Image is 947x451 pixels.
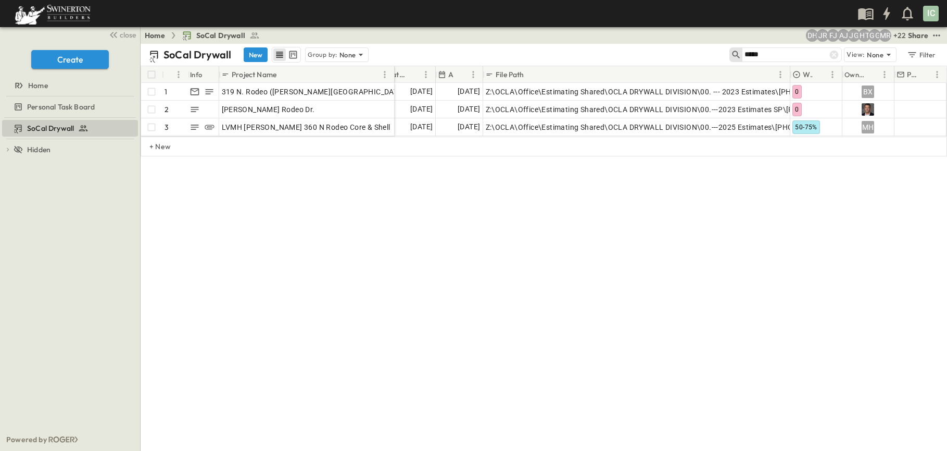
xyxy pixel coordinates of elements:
nav: breadcrumbs [145,30,266,41]
span: 319 N. Rodeo ([PERSON_NAME][GEOGRAPHIC_DATA]) - Interior TI [222,87,447,97]
button: Menu [774,68,787,81]
p: View: [847,49,865,60]
p: PM [907,69,917,80]
span: Personal Task Board [27,102,95,112]
span: 50-75% [795,124,817,131]
button: test [930,29,943,42]
p: + 22 [893,30,904,41]
button: Sort [526,69,538,80]
span: Z:\OCLA\Office\Estimating Shared\OCLA DRYWALL DIVISION\00.---2023 Estimates SP\[PHONE_NUMBER] [PE... [486,104,911,115]
button: Menu [467,68,479,81]
span: [PERSON_NAME] Rodeo Dr. [222,104,315,115]
img: 6c363589ada0b36f064d841b69d3a419a338230e66bb0a533688fa5cc3e9e735.png [12,3,93,25]
span: [DATE] [458,103,480,115]
span: 0 [795,106,799,113]
div: BX [862,86,874,98]
p: + New [149,141,156,152]
p: 1 [165,87,167,97]
button: Menu [378,68,391,81]
p: Win Probability [803,69,813,80]
span: [DATE] [458,121,480,133]
p: 2 [165,104,169,115]
button: Create [31,50,109,69]
div: Daryll Hayward (daryll.hayward@swinerton.com) [806,29,818,42]
button: Sort [815,69,826,80]
p: Group by: [308,50,337,60]
span: LVMH [PERSON_NAME] 360 N Rodeo Core & Shell [222,122,390,132]
img: Profile Picture [862,103,874,116]
a: Home [2,78,136,93]
div: Info [190,60,203,89]
a: SoCal Drywall [182,30,260,41]
span: [DATE] [410,86,433,97]
div: Meghana Raj (meghana.raj@swinerton.com) [879,29,891,42]
button: Menu [931,68,943,81]
div: Personal Task Boardtest [2,99,138,115]
div: Jorge Garcia (jorgarcia@swinerton.com) [848,29,860,42]
div: Joshua Russell (joshua.russell@swinerton.com) [816,29,829,42]
span: SoCal Drywall [27,123,74,133]
div: Info [188,66,219,83]
span: [DATE] [410,121,433,133]
div: Gerrad Gerber (gerrad.gerber@swinerton.com) [868,29,881,42]
div: Filter [906,49,936,60]
div: # [162,66,188,83]
button: Sort [919,69,931,80]
span: Hidden [27,144,50,155]
button: kanban view [286,48,299,61]
p: Anticipated Finish [448,69,453,80]
p: None [339,50,356,60]
button: Menu [420,68,432,81]
button: close [105,27,138,42]
a: SoCal Drywall [2,121,136,136]
div: SoCal Drywalltest [2,120,138,137]
p: Project Name [232,69,276,80]
span: [DATE] [458,86,480,97]
button: Menu [172,68,185,81]
button: New [244,47,268,62]
div: Share [908,30,928,41]
p: SoCal Drywall [163,47,231,62]
a: Home [145,30,165,41]
button: Sort [867,69,878,80]
button: row view [273,48,286,61]
div: Haaris Tahmas (haaris.tahmas@swinerton.com) [858,29,870,42]
button: IC [922,5,940,22]
button: Sort [166,69,178,80]
span: close [120,30,136,40]
span: [DATE] [410,103,433,115]
div: MH [862,121,874,133]
button: Menu [878,68,891,81]
p: File Path [496,69,524,80]
a: Personal Task Board [2,100,136,114]
span: Home [28,80,48,91]
div: Anthony Jimenez (anthony.jimenez@swinerton.com) [837,29,850,42]
button: Filter [903,47,939,62]
button: Sort [408,69,420,80]
div: Owner [844,60,865,89]
div: Owner [842,66,894,83]
span: 0 [795,88,799,95]
span: SoCal Drywall [196,30,245,41]
div: Francisco J. Sanchez (frsanchez@swinerton.com) [827,29,839,42]
p: None [867,50,883,60]
button: Sort [456,69,467,80]
p: 3 [165,122,169,132]
div: IC [923,6,939,21]
div: table view [272,47,301,63]
button: Menu [826,68,839,81]
button: Sort [279,69,290,80]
